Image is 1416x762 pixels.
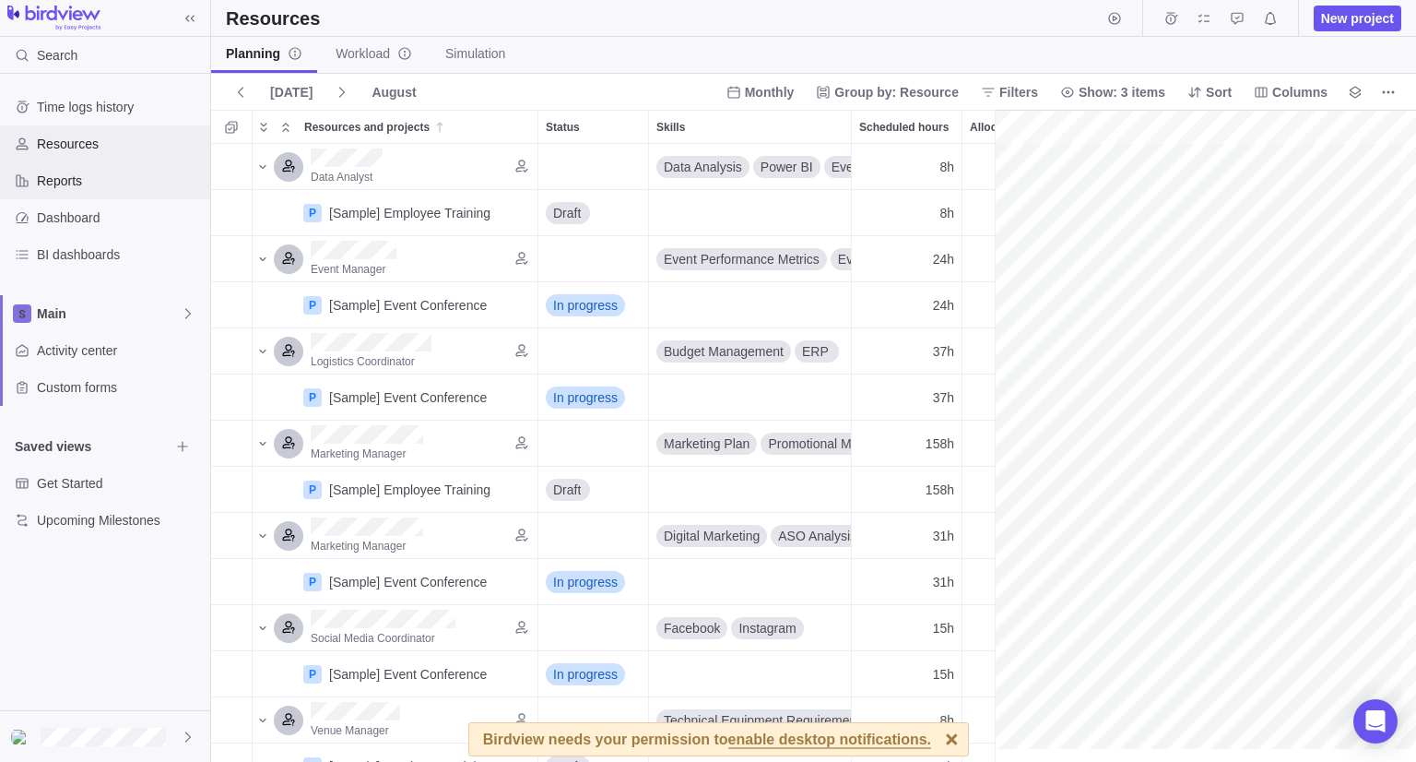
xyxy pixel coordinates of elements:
[274,613,303,643] div: Social Media Coordinator
[538,651,649,697] div: Status
[11,730,33,744] img: Show
[962,559,1073,604] div: 600h
[933,296,954,315] span: 24h
[664,158,742,176] span: Data Analysis
[253,144,538,190] div: Resources and projects
[852,651,962,697] div: 15h
[553,573,618,591] span: In progress
[719,79,802,105] span: Monthly
[538,236,649,282] div: Status
[509,614,535,640] span: Find candidates
[852,144,962,190] div: Scheduled hours
[1375,79,1401,105] span: More actions
[1079,83,1165,101] span: Show: 3 items
[933,250,954,268] span: 24h
[852,190,962,235] div: 8h
[11,726,33,748] div: sophiegonthier@toquaht.ca
[253,114,275,140] span: Expand
[303,204,322,222] div: P
[962,375,1073,421] div: Allocated hours
[329,665,487,684] div: [Sample] Event Conference
[939,158,954,176] span: 8h
[311,171,372,184] span: Data Analyst
[15,437,170,456] span: Saved views
[445,44,505,63] span: Simulation
[649,282,852,328] div: Skills
[329,481,490,499] div: [Sample] Employee Training
[329,296,487,315] div: [Sample] Event Conference
[253,328,538,375] div: Resources and projects
[962,190,1073,235] div: 14h 24m
[1246,79,1335,105] span: Columns
[852,236,962,282] div: Scheduled hours
[303,481,322,499] div: P
[933,665,954,684] span: 15h
[303,296,322,315] div: P
[852,111,962,143] div: Scheduled hours
[852,421,962,466] div: 158h
[852,559,962,604] div: 31h
[538,697,649,744] div: Status
[311,724,389,737] span: Venue Manager
[311,628,435,647] a: Social Media Coordinator
[311,444,406,462] a: Marketing Manager
[274,429,303,458] div: Marketing Manager
[664,711,867,730] span: Technical Equipment Requirements
[852,328,962,375] div: Scheduled hours
[1257,6,1283,31] span: Notifications
[37,511,203,530] span: Upcoming Milestones
[962,144,1073,190] div: Allocated hours
[538,328,649,375] div: Status
[226,44,302,63] span: Planning
[838,250,924,268] span: Event Program
[321,37,427,73] a: Workloadinfo-description
[1224,14,1250,29] a: Approval requests
[852,467,962,512] div: 158h
[852,513,962,559] div: Scheduled hours
[538,421,649,467] div: Status
[37,474,203,493] span: Get Started
[509,245,535,271] span: Find candidates
[973,79,1045,105] span: Filters
[852,421,962,467] div: Scheduled hours
[553,665,618,684] span: In progress
[1353,699,1398,744] div: Open Intercom Messenger
[553,296,618,315] span: In progress
[1191,6,1217,31] span: My assignments
[329,204,490,222] div: [Sample] Employee Training
[37,172,203,190] span: Reports
[939,711,954,730] span: 8h
[274,152,303,182] div: Data Analyst
[852,605,962,650] div: 15h
[649,559,852,605] div: Skills
[778,527,856,545] span: ASO Analysis
[170,434,195,459] span: Browse views
[1206,83,1232,101] span: Sort
[852,144,962,189] div: 8h
[263,79,320,105] span: [DATE]
[538,605,649,651] div: Status
[37,378,203,397] span: Custom forms
[933,388,954,407] span: 37h
[852,467,962,513] div: Scheduled hours
[1272,83,1327,101] span: Columns
[649,375,852,421] div: Skills
[852,513,962,558] div: 31h
[649,328,852,375] div: Skills
[509,522,535,548] span: Find candidates
[834,83,959,101] span: Group by: Resource
[37,98,203,116] span: Time logs history
[649,651,852,697] div: Skills
[852,697,962,743] div: 8h
[802,342,829,361] span: ERP
[649,421,852,467] div: Skills
[538,467,649,513] div: Status
[852,375,962,420] div: 37h
[933,527,954,545] span: 31h
[37,304,181,323] span: Main
[832,158,987,176] span: Event Performance Metrics
[509,430,535,456] span: Find candidates
[962,559,1073,605] div: Allocated hours
[1321,9,1394,28] span: New project
[218,114,244,140] span: Selection mode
